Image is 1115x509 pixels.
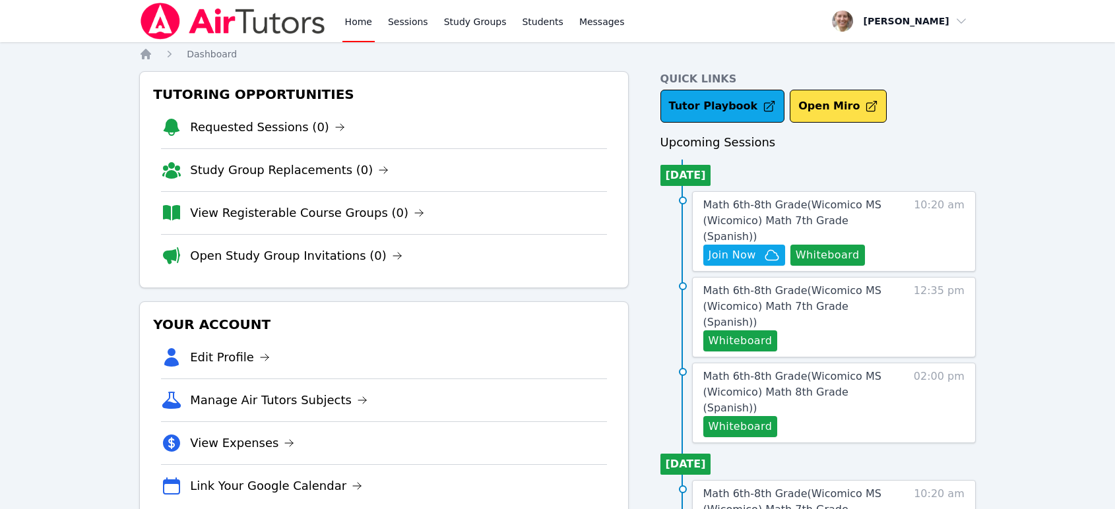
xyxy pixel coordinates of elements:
[660,165,711,186] li: [DATE]
[703,284,881,328] span: Math 6th-8th Grade ( Wicomico MS (Wicomico) Math 7th Grade (Spanish) )
[914,197,965,266] span: 10:20 am
[139,3,326,40] img: Air Tutors
[790,90,887,123] button: Open Miro
[914,369,965,437] span: 02:00 pm
[190,477,362,495] a: Link Your Google Calendar
[139,47,976,61] nav: Breadcrumb
[190,161,389,179] a: Study Group Replacements (0)
[187,49,237,59] span: Dashboard
[190,348,270,367] a: Edit Profile
[790,245,865,266] button: Whiteboard
[660,454,711,475] li: [DATE]
[703,283,899,330] a: Math 6th-8th Grade(Wicomico MS (Wicomico) Math 7th Grade (Spanish))
[150,313,617,336] h3: Your Account
[660,90,785,123] a: Tutor Playbook
[190,204,424,222] a: View Registerable Course Groups (0)
[709,247,756,263] span: Join Now
[703,416,778,437] button: Whiteboard
[187,47,237,61] a: Dashboard
[190,247,402,265] a: Open Study Group Invitations (0)
[703,330,778,351] button: Whiteboard
[150,82,617,106] h3: Tutoring Opportunities
[190,118,345,136] a: Requested Sessions (0)
[703,369,899,416] a: Math 6th-8th Grade(Wicomico MS (Wicomico) Math 8th Grade (Spanish))
[579,15,625,28] span: Messages
[660,71,976,87] h4: Quick Links
[703,198,881,243] span: Math 6th-8th Grade ( Wicomico MS (Wicomico) Math 7th Grade (Spanish) )
[703,370,881,414] span: Math 6th-8th Grade ( Wicomico MS (Wicomico) Math 8th Grade (Spanish) )
[660,133,976,152] h3: Upcoming Sessions
[190,434,294,452] a: View Expenses
[190,391,367,409] a: Manage Air Tutors Subjects
[703,245,785,266] button: Join Now
[914,283,965,351] span: 12:35 pm
[703,197,899,245] a: Math 6th-8th Grade(Wicomico MS (Wicomico) Math 7th Grade (Spanish))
